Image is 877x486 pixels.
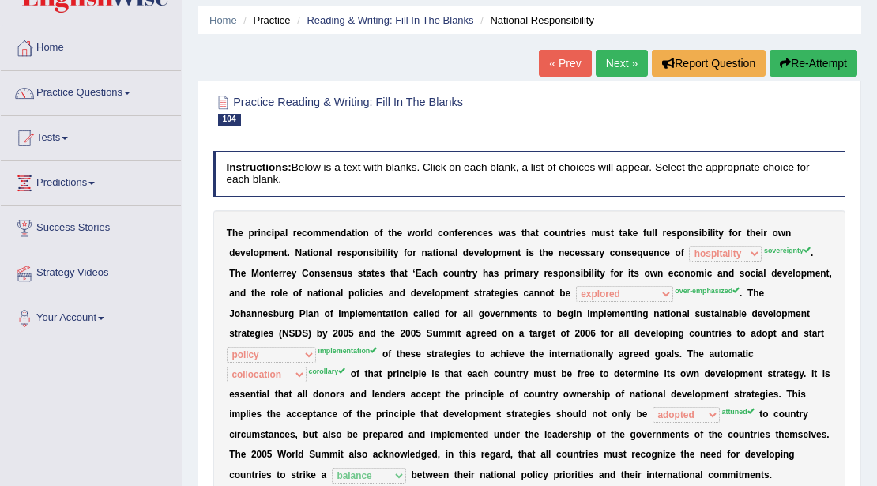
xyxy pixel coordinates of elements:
b: e [632,247,638,258]
b: c [427,268,432,279]
b: e [326,268,331,279]
b: r [738,228,742,239]
b: c [544,228,549,239]
b: f [454,228,457,239]
b: t [521,228,525,239]
b: r [662,228,666,239]
b: b [377,247,382,258]
b: t [363,268,366,279]
a: Tests [1,116,181,156]
b: n [278,247,284,258]
a: Reading & Writing: Fill In The Blanks [307,14,473,26]
b: N [295,247,302,258]
button: Report Question [652,50,766,77]
b: a [280,228,285,239]
b: a [427,247,433,258]
b: a [623,228,628,239]
b: i [628,268,630,279]
b: a [506,228,511,239]
b: p [249,228,254,239]
b: o [679,268,684,279]
b: w [650,268,657,279]
b: s [575,268,581,279]
b: v [474,247,480,258]
b: n [335,228,341,239]
b: d [771,268,777,279]
b: h [483,268,488,279]
b: y [718,228,724,239]
b: e [649,247,654,258]
li: Practice [239,13,290,28]
b: n [318,247,324,258]
b: a [325,247,330,258]
b: i [514,268,516,279]
b: s [529,247,534,258]
b: k [627,228,633,239]
b: o [357,228,363,239]
b: a [525,268,530,279]
h2: Practice Reading & Writing: Fill In The Blanks [213,92,605,126]
b: o [448,268,454,279]
b: o [549,228,555,239]
b: r [530,268,534,279]
b: h [393,268,399,279]
b: e [576,228,582,239]
b: e [329,228,335,239]
b: e [296,228,302,239]
b: s [694,228,699,239]
b: u [341,268,347,279]
b: e [483,228,488,239]
b: h [432,268,438,279]
a: Strategy Videos [1,251,181,291]
b: d [463,247,469,258]
b: s [605,228,611,239]
b: m [265,247,273,258]
b: p [274,228,280,239]
sup: sovereignty [764,247,811,254]
b: s [580,247,585,258]
b: r [619,268,623,279]
b: o [644,268,649,279]
b: n [363,247,368,258]
b: e [235,247,240,258]
b: y [600,268,605,279]
b: e [286,268,292,279]
b: e [633,228,638,239]
b: e [548,268,553,279]
b: o [564,268,570,279]
b: w [408,228,415,239]
b: a [302,247,307,258]
a: Home [209,14,237,26]
b: s [488,228,494,239]
b: t [352,228,355,239]
b: o [407,247,412,258]
b: l [385,247,387,258]
a: Predictions [1,161,181,201]
b: e [664,247,670,258]
b: t [597,268,600,279]
b: t [539,247,542,258]
b: t [390,247,393,258]
b: t [747,228,750,239]
b: e [506,247,512,258]
b: T [227,228,232,239]
b: i [704,268,706,279]
b: i [258,228,261,239]
b: r [420,228,424,239]
b: n [621,247,627,258]
b: d [341,228,346,239]
b: c [443,268,449,279]
b: s [380,268,386,279]
b: n [449,228,454,239]
b: p [352,247,357,258]
b: t [405,268,408,279]
h4: Below is a text with blanks. Click on each blank, a list of choices will appear. Select the appro... [213,151,846,196]
b: b [583,268,589,279]
b: M [251,268,259,279]
b: c [302,228,307,239]
b: n [330,268,336,279]
a: Your Account [1,296,181,336]
b: i [526,247,529,258]
b: a [366,268,371,279]
b: n [723,268,728,279]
